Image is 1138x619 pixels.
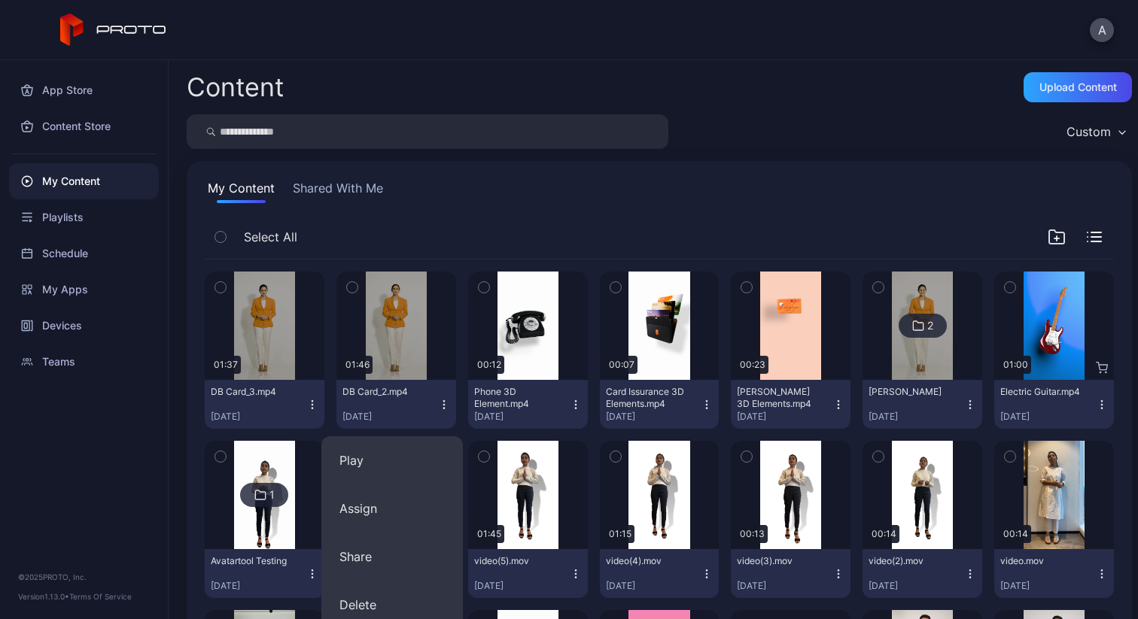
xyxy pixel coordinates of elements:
[737,580,832,592] div: [DATE]
[1000,411,1096,423] div: [DATE]
[9,108,159,144] a: Content Store
[737,555,820,567] div: video(3).mov
[211,411,306,423] div: [DATE]
[1000,386,1083,398] div: Electric Guitar.mp4
[9,308,159,344] a: Devices
[1024,72,1132,102] button: Upload Content
[731,380,850,429] button: [PERSON_NAME] 3D Elements.mp4[DATE]
[342,411,438,423] div: [DATE]
[737,411,832,423] div: [DATE]
[187,74,284,100] div: Content
[9,72,159,108] a: App Store
[468,380,588,429] button: Phone 3D Element.mp4[DATE]
[211,555,294,567] div: Avatartool Testing
[731,549,850,598] button: video(3).mov[DATE]
[606,411,701,423] div: [DATE]
[321,436,463,484] button: Play
[9,235,159,272] a: Schedule
[606,386,689,410] div: Card Issurance 3D Elements.mp4
[1039,81,1117,93] div: Upload Content
[863,380,982,429] button: [PERSON_NAME][DATE]
[336,380,456,429] button: DB Card_2.mp4[DATE]
[737,386,820,410] div: BOB 3D Elements.mp4
[9,344,159,380] a: Teams
[1059,114,1132,149] button: Custom
[600,380,720,429] button: Card Issurance 3D Elements.mp4[DATE]
[474,386,557,410] div: Phone 3D Element.mp4
[869,580,964,592] div: [DATE]
[1000,580,1096,592] div: [DATE]
[600,549,720,598] button: video(4).mov[DATE]
[1000,555,1083,567] div: video.mov
[205,549,324,598] button: Avatartool Testing[DATE]
[927,319,933,332] div: 2
[869,386,951,398] div: BOB
[474,555,557,567] div: video(5).mov
[869,411,964,423] div: [DATE]
[474,411,570,423] div: [DATE]
[9,272,159,308] a: My Apps
[9,163,159,199] a: My Content
[205,380,324,429] button: DB Card_3.mp4[DATE]
[205,179,278,203] button: My Content
[1090,18,1114,42] button: A
[211,386,294,398] div: DB Card_3.mp4
[18,571,150,583] div: © 2025 PROTO, Inc.
[468,549,588,598] button: video(5).mov[DATE]
[244,228,297,246] span: Select All
[290,179,386,203] button: Shared With Me
[342,386,425,398] div: DB Card_2.mp4
[269,488,275,502] div: 1
[474,580,570,592] div: [DATE]
[606,580,701,592] div: [DATE]
[994,549,1114,598] button: video.mov[DATE]
[869,555,951,567] div: video(2).mov
[9,199,159,235] a: Playlists
[69,592,132,601] a: Terms Of Service
[1066,124,1111,139] div: Custom
[606,555,689,567] div: video(4).mov
[18,592,69,601] span: Version 1.13.0 •
[863,549,982,598] button: video(2).mov[DATE]
[321,533,463,581] button: Share
[321,484,463,533] button: Assign
[211,580,306,592] div: [DATE]
[994,380,1114,429] button: Electric Guitar.mp4[DATE]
